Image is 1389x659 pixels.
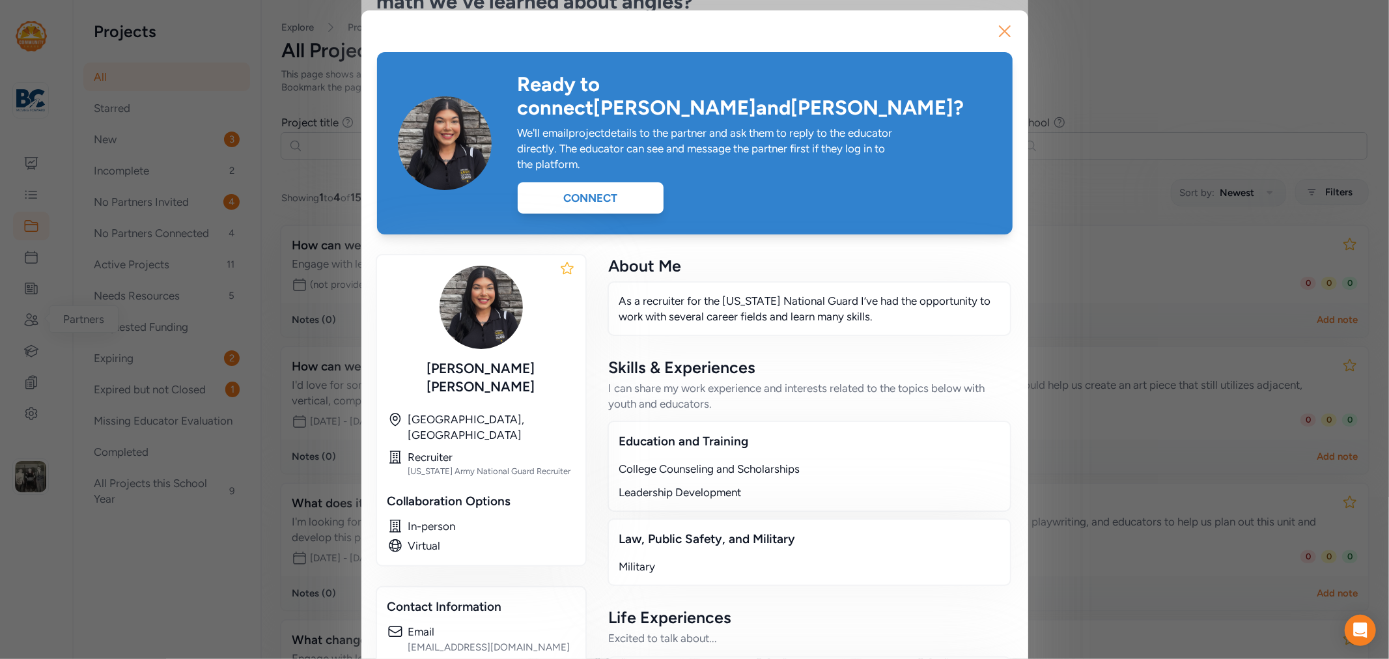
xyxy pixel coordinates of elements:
[1345,615,1376,646] div: Open Intercom Messenger
[609,380,1010,412] div: I can share my work experience and interests related to the topics below with youth and educators.
[619,530,1000,548] div: Law, Public Safety, and Military
[398,96,492,190] img: lNjcd9myQxKpITRSOl6D
[440,266,523,349] img: lNjcd9myQxKpITRSOl6D
[619,461,1000,477] div: College Counseling and Scholarships
[387,492,575,511] div: Collaboration Options
[408,518,575,534] div: In-person
[518,182,664,214] div: Connect
[408,466,575,477] div: [US_STATE] Army National Guard Recruiter
[609,357,1010,378] div: Skills & Experiences
[408,449,575,465] div: Recruiter
[387,359,575,396] div: [PERSON_NAME] [PERSON_NAME]
[609,607,1010,628] div: Life Experiences
[387,598,575,616] div: Contact Information
[619,484,1000,500] div: Leadership Development
[408,641,575,654] div: [EMAIL_ADDRESS][DOMAIN_NAME]
[408,538,575,554] div: Virtual
[518,125,893,172] div: We'll email project details to the partner and ask them to reply to the educator directly. The ed...
[619,293,1000,324] p: As a recruiter for the [US_STATE] National Guard I’ve had the opportunity to work with several ca...
[408,624,575,639] div: Email
[609,630,1010,646] div: Excited to talk about...
[518,73,992,120] div: Ready to connect [PERSON_NAME] and [PERSON_NAME] ?
[609,255,1010,276] div: About Me
[408,412,575,443] div: [GEOGRAPHIC_DATA], [GEOGRAPHIC_DATA]
[619,432,1000,451] div: Education and Training
[619,559,1000,574] div: Military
